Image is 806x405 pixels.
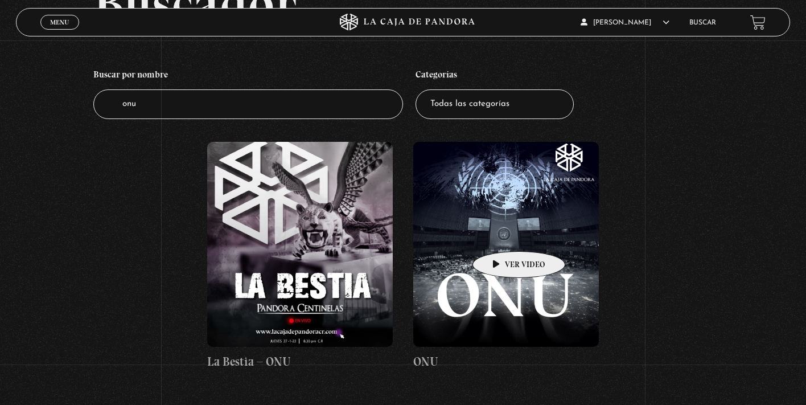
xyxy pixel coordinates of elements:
[207,142,393,371] a: La Bestia – ONU
[689,19,716,26] a: Buscar
[581,19,669,26] span: [PERSON_NAME]
[93,63,403,89] h4: Buscar por nombre
[47,28,73,36] span: Cerrar
[413,142,599,371] a: ONU
[413,353,599,371] h4: ONU
[416,63,574,89] h4: Categorías
[50,19,69,26] span: Menu
[750,15,766,30] a: View your shopping cart
[207,353,393,371] h4: La Bestia – ONU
